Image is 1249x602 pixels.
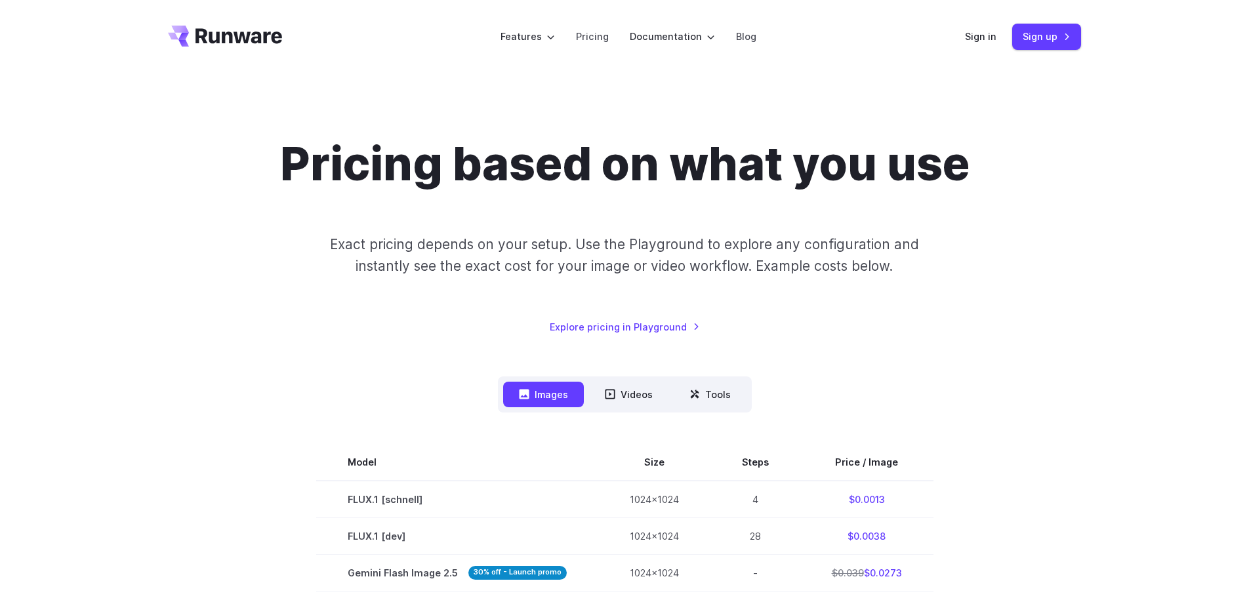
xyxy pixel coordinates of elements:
[1012,24,1081,49] a: Sign up
[598,517,710,554] td: 1024x1024
[710,481,800,518] td: 4
[800,517,933,554] td: $0.0038
[800,554,933,591] td: $0.0273
[598,481,710,518] td: 1024x1024
[674,382,747,407] button: Tools
[710,444,800,481] th: Steps
[503,382,584,407] button: Images
[305,233,944,277] p: Exact pricing depends on your setup. Use the Playground to explore any configuration and instantl...
[280,136,970,191] h1: Pricing based on what you use
[710,554,800,591] td: -
[598,554,710,591] td: 1024x1024
[710,517,800,554] td: 28
[468,566,567,580] strong: 30% off - Launch promo
[316,444,598,481] th: Model
[736,29,756,44] a: Blog
[550,319,700,334] a: Explore pricing in Playground
[832,567,864,578] s: $0.039
[598,444,710,481] th: Size
[800,481,933,518] td: $0.0013
[589,382,668,407] button: Videos
[630,29,715,44] label: Documentation
[316,517,598,554] td: FLUX.1 [dev]
[168,26,282,47] a: Go to /
[316,481,598,518] td: FLUX.1 [schnell]
[800,444,933,481] th: Price / Image
[348,565,567,580] span: Gemini Flash Image 2.5
[965,29,996,44] a: Sign in
[576,29,609,44] a: Pricing
[501,29,555,44] label: Features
